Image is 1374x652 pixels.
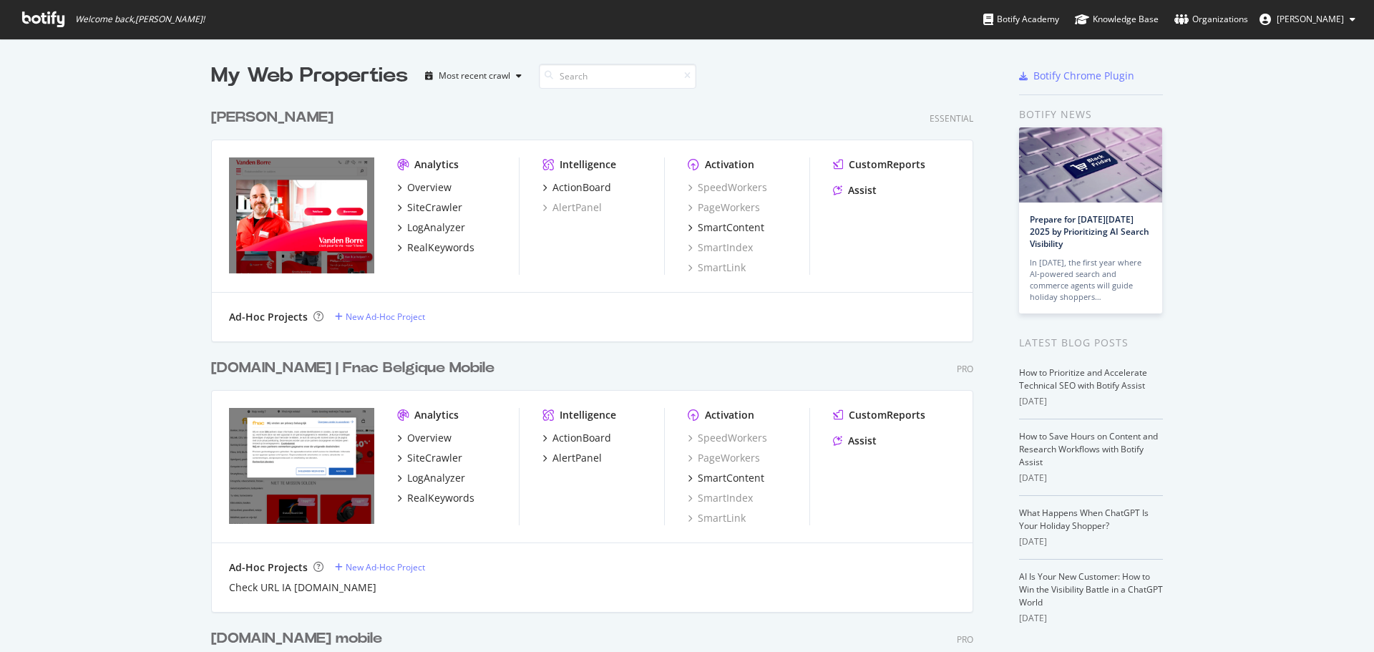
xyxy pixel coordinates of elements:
div: CustomReports [849,408,925,422]
div: New Ad-Hoc Project [346,311,425,323]
img: www.fnac.be [229,408,374,524]
a: What Happens When ChatGPT Is Your Holiday Shopper? [1019,507,1149,532]
div: SiteCrawler [407,451,462,465]
div: Botify Chrome Plugin [1033,69,1134,83]
a: ActionBoard [542,180,611,195]
div: [DATE] [1019,535,1163,548]
a: AlertPanel [542,200,602,215]
a: Assist [833,434,877,448]
a: SmartLink [688,511,746,525]
a: SiteCrawler [397,451,462,465]
div: AlertPanel [552,451,602,465]
div: Intelligence [560,157,616,172]
a: AI Is Your New Customer: How to Win the Visibility Battle in a ChatGPT World [1019,570,1163,608]
a: CustomReports [833,157,925,172]
a: CustomReports [833,408,925,422]
div: SmartContent [698,471,764,485]
a: New Ad-Hoc Project [335,561,425,573]
div: Overview [407,180,452,195]
a: LogAnalyzer [397,471,465,485]
div: ActionBoard [552,431,611,445]
a: SmartContent [688,220,764,235]
div: Activation [705,408,754,422]
div: [DATE] [1019,395,1163,408]
div: CustomReports [849,157,925,172]
div: Organizations [1174,12,1248,26]
a: SmartContent [688,471,764,485]
div: Most recent crawl [439,72,510,80]
div: SmartContent [698,220,764,235]
a: How to Save Hours on Content and Research Workflows with Botify Assist [1019,430,1158,468]
div: Botify Academy [983,12,1059,26]
div: New Ad-Hoc Project [346,561,425,573]
a: Check URL IA [DOMAIN_NAME] [229,580,376,595]
div: Ad-Hoc Projects [229,560,308,575]
a: SpeedWorkers [688,180,767,195]
div: Assist [848,434,877,448]
div: RealKeywords [407,240,474,255]
button: Most recent crawl [419,64,527,87]
a: Prepare for [DATE][DATE] 2025 by Prioritizing AI Search Visibility [1030,213,1149,250]
a: New Ad-Hoc Project [335,311,425,323]
button: [PERSON_NAME] [1248,8,1367,31]
a: RealKeywords [397,240,474,255]
div: Activation [705,157,754,172]
a: LogAnalyzer [397,220,465,235]
a: SiteCrawler [397,200,462,215]
div: SiteCrawler [407,200,462,215]
span: Tamara Quiñones [1277,13,1344,25]
div: [PERSON_NAME] [211,107,333,128]
a: SmartIndex [688,240,753,255]
div: Knowledge Base [1075,12,1159,26]
a: SmartLink [688,261,746,275]
div: Intelligence [560,408,616,422]
input: Search [539,64,696,89]
a: RealKeywords [397,491,474,505]
div: LogAnalyzer [407,220,465,235]
a: How to Prioritize and Accelerate Technical SEO with Botify Assist [1019,366,1147,391]
div: Latest Blog Posts [1019,335,1163,351]
div: Pro [957,633,973,646]
a: [PERSON_NAME] [211,107,339,128]
div: In [DATE], the first year where AI-powered search and commerce agents will guide holiday shoppers… [1030,257,1151,303]
a: Botify Chrome Plugin [1019,69,1134,83]
div: Assist [848,183,877,198]
a: PageWorkers [688,200,760,215]
a: SpeedWorkers [688,431,767,445]
div: My Web Properties [211,62,408,90]
div: Analytics [414,408,459,422]
a: [DOMAIN_NAME] mobile [211,628,388,649]
span: Welcome back, [PERSON_NAME] ! [75,14,205,25]
div: LogAnalyzer [407,471,465,485]
a: PageWorkers [688,451,760,465]
div: Ad-Hoc Projects [229,310,308,324]
div: [DATE] [1019,612,1163,625]
div: [DOMAIN_NAME] mobile [211,628,382,649]
a: ActionBoard [542,431,611,445]
div: Botify news [1019,107,1163,122]
a: AlertPanel [542,451,602,465]
div: Essential [930,112,973,125]
img: Prepare for Black Friday 2025 by Prioritizing AI Search Visibility [1019,127,1162,203]
div: RealKeywords [407,491,474,505]
div: Overview [407,431,452,445]
a: Overview [397,431,452,445]
div: [DOMAIN_NAME] | Fnac Belgique Mobile [211,358,494,379]
div: Pro [957,363,973,375]
a: [DOMAIN_NAME] | Fnac Belgique Mobile [211,358,500,379]
a: Overview [397,180,452,195]
a: SmartIndex [688,491,753,505]
img: www.vandenborre.be/ [229,157,374,273]
a: Assist [833,183,877,198]
div: [DATE] [1019,472,1163,485]
div: Analytics [414,157,459,172]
